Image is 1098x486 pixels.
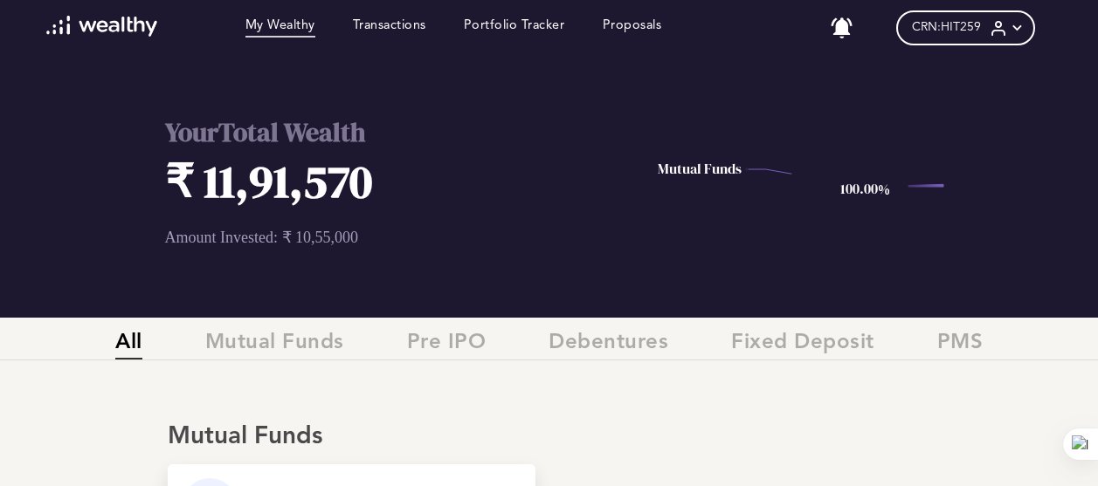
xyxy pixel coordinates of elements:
[549,331,668,359] span: Debentures
[353,18,426,38] a: Transactions
[407,331,487,359] span: Pre IPO
[165,228,632,247] p: Amount Invested: ₹ 10,55,000
[658,159,742,178] text: Mutual Funds
[464,18,565,38] a: Portfolio Tracker
[839,179,889,198] text: 100.00%
[205,331,344,359] span: Mutual Funds
[115,331,142,359] span: All
[912,20,981,35] span: CRN: HIT259
[731,331,874,359] span: Fixed Deposit
[603,18,662,38] a: Proposals
[168,422,930,452] div: Mutual Funds
[46,16,157,37] img: wl-logo-white.svg
[165,114,632,150] h2: Your Total Wealth
[245,18,315,38] a: My Wealthy
[937,331,984,359] span: PMS
[165,150,632,212] h1: ₹ 11,91,570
